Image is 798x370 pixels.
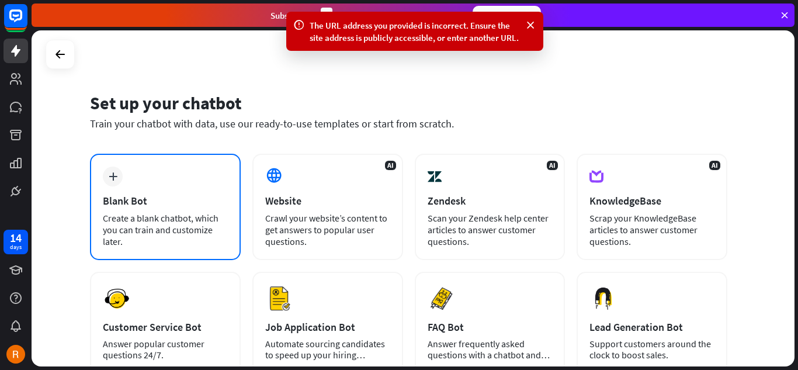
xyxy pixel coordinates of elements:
div: Train your chatbot with data, use our ready-to-use templates or start from scratch. [90,117,727,130]
div: FAQ Bot [428,320,553,334]
div: 14 [10,233,22,243]
div: Website [265,194,390,208]
div: Zendesk [428,194,553,208]
div: Automate sourcing candidates to speed up your hiring process. [265,338,390,361]
div: Crawl your website’s content to get answers to popular user questions. [265,212,390,247]
div: Subscribe in days to get your first month for $1 [270,8,463,23]
div: Scan your Zendesk help center articles to answer customer questions. [428,212,553,247]
div: Create a blank chatbot, which you can train and customize later. [103,212,228,247]
div: Blank Bot [103,194,228,208]
div: Lead Generation Bot [589,320,714,334]
div: Customer Service Bot [103,320,228,334]
div: Answer popular customer questions 24/7. [103,338,228,361]
i: plus [109,172,117,181]
span: AI [385,161,396,170]
div: 3 [321,8,332,23]
div: Subscribe now [473,6,541,25]
div: days [10,243,22,251]
div: Scrap your KnowledgeBase articles to answer customer questions. [589,212,714,247]
div: The URL address you provided is incorrect. Ensure the site address is publicly accessible, or ent... [310,19,520,44]
div: Set up your chatbot [90,92,727,114]
button: Open LiveChat chat widget [9,5,44,40]
span: AI [709,161,720,170]
a: 14 days [4,230,28,254]
div: Answer frequently asked questions with a chatbot and save your time. [428,338,553,361]
div: Support customers around the clock to boost sales. [589,338,714,361]
span: AI [547,161,558,170]
div: KnowledgeBase [589,194,714,208]
div: Job Application Bot [265,320,390,334]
